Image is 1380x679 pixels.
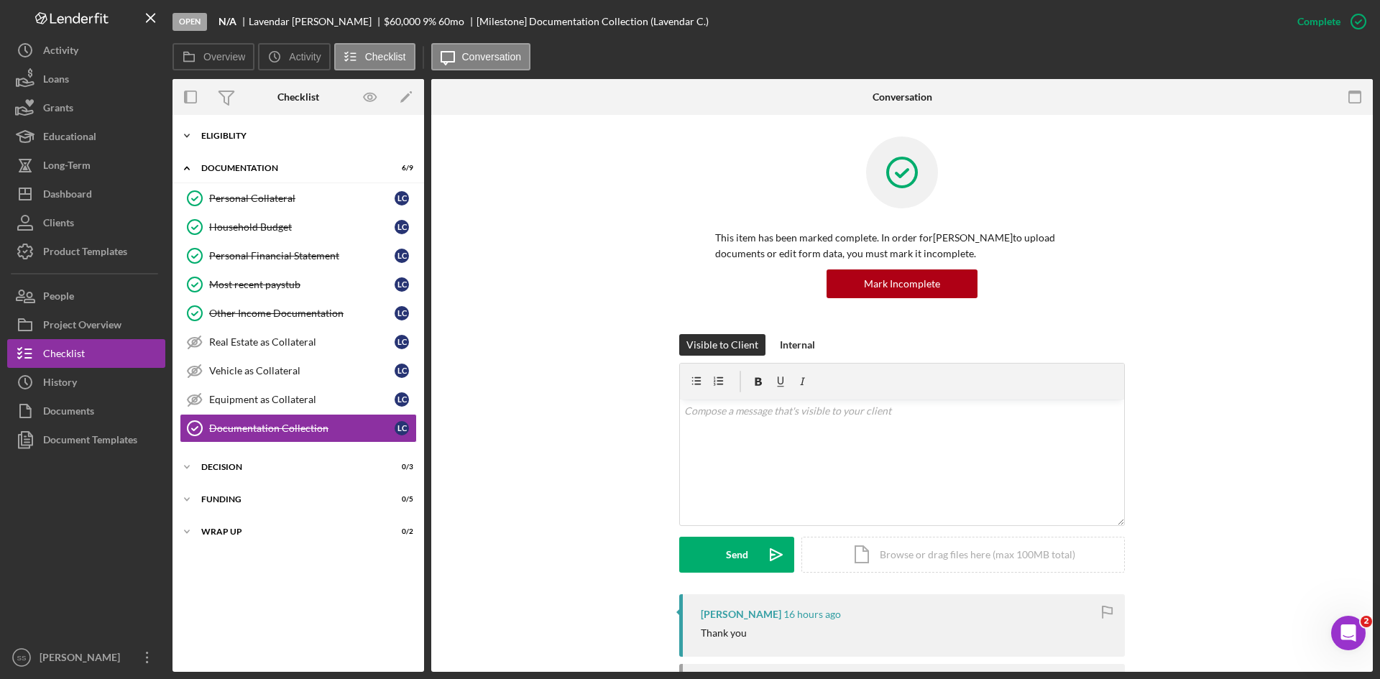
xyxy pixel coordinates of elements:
[209,308,395,319] div: Other Income Documentation
[7,151,165,180] button: Long-Term
[180,385,417,414] a: Equipment as CollateralLC
[43,368,77,400] div: History
[387,527,413,536] div: 0 / 2
[43,237,127,269] div: Product Templates
[43,151,91,183] div: Long-Term
[715,230,1089,262] p: This item has been marked complete. In order for [PERSON_NAME] to upload documents or edit form d...
[203,51,245,63] label: Overview
[7,397,165,425] button: Documents
[384,15,420,27] span: $60,000
[827,269,977,298] button: Mark Incomplete
[387,463,413,471] div: 0 / 3
[7,36,165,65] button: Activity
[201,527,377,536] div: Wrap up
[180,241,417,270] a: Personal Financial StatementLC
[172,43,254,70] button: Overview
[43,65,69,97] div: Loans
[701,609,781,620] div: [PERSON_NAME]
[43,208,74,241] div: Clients
[43,36,78,68] div: Activity
[43,180,92,212] div: Dashboard
[7,122,165,151] button: Educational
[201,463,377,471] div: Decision
[209,279,395,290] div: Most recent paystub
[36,643,129,675] div: [PERSON_NAME]
[209,193,395,204] div: Personal Collateral
[431,43,531,70] button: Conversation
[43,397,94,429] div: Documents
[1283,7,1373,36] button: Complete
[7,425,165,454] button: Document Templates
[726,537,748,573] div: Send
[180,414,417,443] a: Documentation CollectionLC
[180,328,417,356] a: Real Estate as CollateralLC
[780,334,815,356] div: Internal
[701,627,747,639] div: Thank you
[395,277,409,292] div: L C
[7,339,165,368] button: Checklist
[7,368,165,397] button: History
[180,213,417,241] a: Household BudgetLC
[17,654,27,662] text: SS
[7,282,165,310] button: People
[209,250,395,262] div: Personal Financial Statement
[334,43,415,70] button: Checklist
[209,336,395,348] div: Real Estate as Collateral
[679,334,765,356] button: Visible to Client
[679,537,794,573] button: Send
[180,299,417,328] a: Other Income DocumentationLC
[180,270,417,299] a: Most recent paystubLC
[365,51,406,63] label: Checklist
[258,43,330,70] button: Activity
[7,643,165,672] button: SS[PERSON_NAME]
[395,220,409,234] div: L C
[209,422,395,434] div: Documentation Collection
[209,221,395,233] div: Household Budget
[7,93,165,122] a: Grants
[7,237,165,266] button: Product Templates
[218,16,236,27] b: N/A
[1361,616,1372,627] span: 2
[783,609,841,620] time: 2025-09-29 22:31
[7,65,165,93] button: Loans
[395,191,409,205] div: L C
[1331,616,1366,650] iframe: Intercom live chat
[1297,7,1340,36] div: Complete
[395,306,409,320] div: L C
[7,208,165,237] button: Clients
[7,180,165,208] button: Dashboard
[873,91,932,103] div: Conversation
[201,495,377,504] div: Funding
[395,421,409,435] div: L C
[43,93,73,126] div: Grants
[7,310,165,339] button: Project Overview
[395,364,409,378] div: L C
[395,392,409,407] div: L C
[395,249,409,263] div: L C
[201,131,406,140] div: Eligiblity
[438,16,464,27] div: 60 mo
[172,13,207,31] div: Open
[180,356,417,385] a: Vehicle as CollateralLC
[209,394,395,405] div: Equipment as Collateral
[477,16,709,27] div: [Milestone] Documentation Collection (Lavendar C.)
[686,334,758,356] div: Visible to Client
[180,184,417,213] a: Personal CollateralLC
[773,334,822,356] button: Internal
[462,51,522,63] label: Conversation
[395,335,409,349] div: L C
[43,310,121,343] div: Project Overview
[277,91,319,103] div: Checklist
[201,164,377,172] div: Documentation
